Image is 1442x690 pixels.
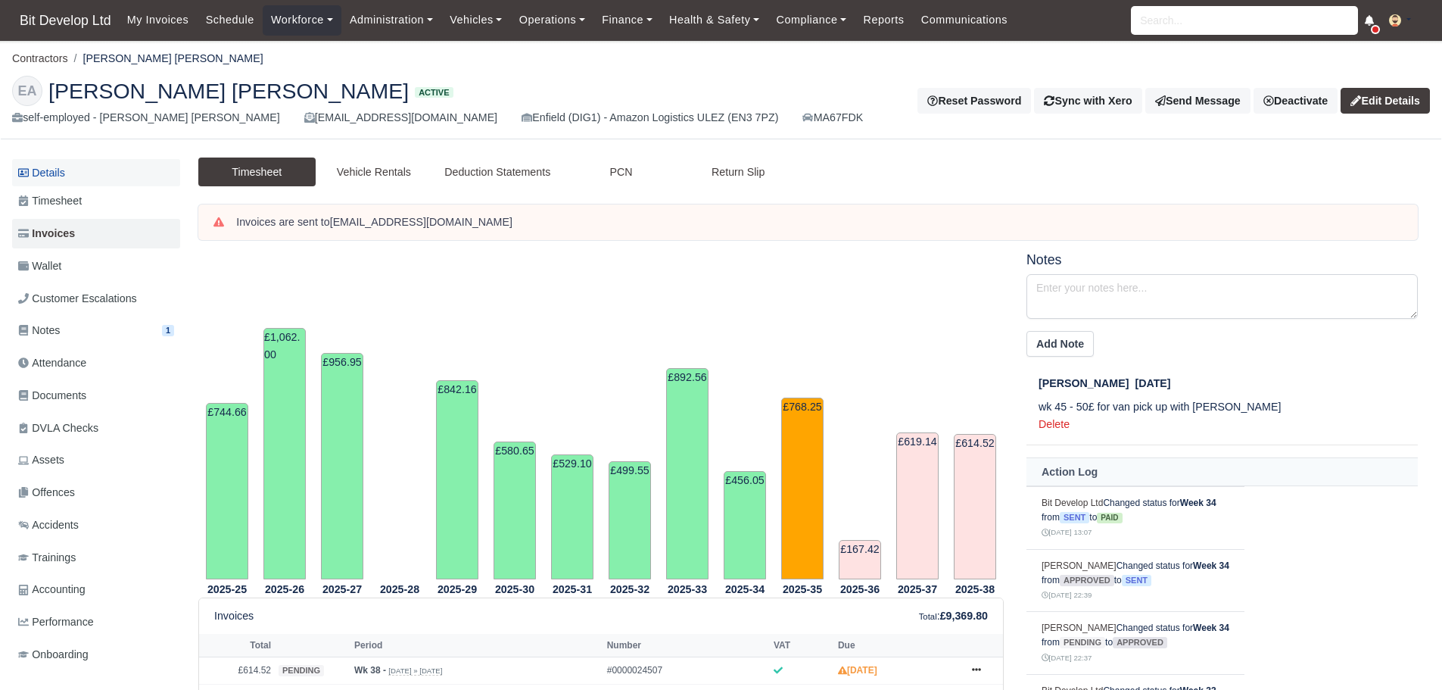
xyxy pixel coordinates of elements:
[236,215,1403,230] div: Invoices are sent to
[199,657,275,685] td: £614.52
[946,580,1004,598] th: 2025-38
[1060,637,1105,648] span: pending
[12,575,180,604] a: Accounting
[12,607,180,637] a: Performance
[1180,498,1216,508] strong: Week 34
[1026,331,1094,357] button: Add Note
[1026,549,1244,612] td: Changed status for from to
[838,665,877,676] strong: [DATE]
[1042,528,1092,536] small: [DATE] 13:07
[197,5,262,35] a: Schedule
[330,216,512,228] strong: [EMAIL_ADDRESS][DOMAIN_NAME]
[119,5,198,35] a: My Invoices
[1145,88,1250,114] a: Send Message
[18,581,86,598] span: Accounting
[12,445,180,475] a: Assets
[802,109,863,126] a: MA67FDK
[1113,637,1167,648] span: approved
[350,634,603,657] th: Period
[18,549,76,567] span: Trainings
[18,258,61,275] span: Wallet
[486,580,543,598] th: 2025-30
[162,325,174,336] span: 1
[18,192,82,210] span: Timesheet
[1026,487,1244,550] td: Changed status for from to
[12,478,180,507] a: Offences
[716,580,774,598] th: 2025-34
[831,580,889,598] th: 2025-36
[12,159,180,187] a: Details
[12,414,180,443] a: DVLA Checks
[839,540,881,579] td: £167.42
[551,454,593,580] td: £529.10
[12,6,119,36] a: Bit Develop Ltd
[781,398,824,579] td: £768.25
[1254,88,1338,114] a: Deactivate
[198,158,316,187] a: Timesheet
[768,5,855,35] a: Compliance
[889,580,946,598] th: 2025-37
[388,667,442,676] small: [DATE] » [DATE]
[562,158,680,187] a: PCN
[441,5,511,35] a: Vehicles
[18,484,75,501] span: Offences
[415,87,453,98] span: Active
[724,471,766,579] td: £456.05
[206,403,248,579] td: £744.66
[263,5,341,35] a: Workforce
[1131,6,1358,35] input: Search...
[954,434,996,579] td: £614.52
[834,634,958,657] th: Due
[919,612,937,621] small: Total
[12,510,180,540] a: Accidents
[511,5,593,35] a: Operations
[603,634,770,657] th: Number
[1122,575,1151,586] span: sent
[18,451,64,469] span: Assets
[12,543,180,573] a: Trainings
[12,348,180,378] a: Attendance
[919,607,988,625] div: :
[436,380,478,580] td: £842.16
[18,387,86,404] span: Documents
[661,5,768,35] a: Health & Safety
[18,517,79,534] span: Accidents
[12,109,280,126] div: self-employed - [PERSON_NAME] [PERSON_NAME]
[1042,623,1117,633] a: [PERSON_NAME]
[1026,612,1244,675] td: Changed status for from to
[316,158,433,187] a: Vehicle Rentals
[12,52,68,64] a: Contractors
[543,580,601,598] th: 2025-31
[313,580,371,598] th: 2025-27
[940,610,988,622] strong: £9,369.80
[913,5,1017,35] a: Communications
[18,290,137,308] span: Customer Escalations
[18,354,86,372] span: Attendance
[1097,513,1122,523] span: paid
[1026,252,1418,268] h5: Notes
[12,381,180,411] a: Documents
[1034,88,1141,114] button: Sync with Xero
[18,420,98,437] span: DVLA Checks
[666,368,709,579] td: £892.56
[12,316,180,345] a: Notes 1
[12,251,180,281] a: Wallet
[1039,418,1070,430] a: Delete
[680,158,797,187] a: Return Slip
[263,328,306,579] td: £1,062.00
[522,109,778,126] div: Enfield (DIG1) - Amazon Logistics ULEZ (EN3 7PZ)
[593,5,661,35] a: Finance
[770,634,834,657] th: VAT
[659,580,716,598] th: 2025-33
[12,219,180,248] a: Invoices
[371,580,428,598] th: 2025-28
[896,432,939,579] td: £619.14
[1042,591,1092,599] small: [DATE] 22:39
[18,322,60,339] span: Notes
[1042,654,1092,662] small: [DATE] 22:37
[18,225,75,242] span: Invoices
[1169,514,1442,690] div: Chat Widget
[341,5,441,35] a: Administration
[603,657,770,685] td: #0000024507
